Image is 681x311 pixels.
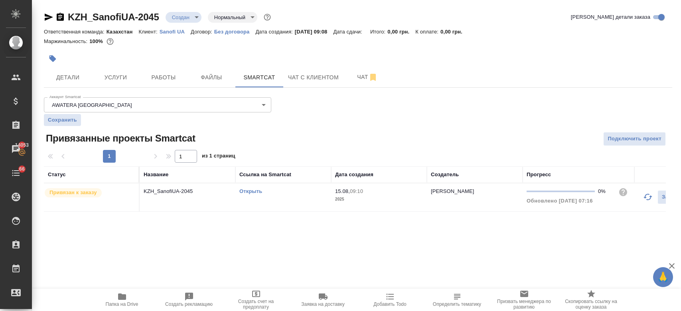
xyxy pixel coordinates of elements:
p: Казахстан [107,29,139,35]
p: Дата сдачи: [333,29,364,35]
button: 0 [105,36,115,47]
span: Работы [144,73,183,83]
span: Чат [348,72,387,82]
button: Скопировать ссылку [55,12,65,22]
a: Sanofi UA [160,28,191,35]
p: 09:10 [350,188,363,194]
span: Файлы [192,73,231,83]
div: AWATERA [GEOGRAPHIC_DATA] [44,97,271,112]
p: К оплате: [415,29,440,35]
p: Без договора [214,29,256,35]
p: 2025 [335,195,423,203]
span: Подключить проект [608,134,661,144]
span: Сохранить [48,116,77,124]
span: Обновлено [DATE] 07:16 [527,198,593,204]
p: 15.08, [335,188,350,194]
span: [PERSON_NAME] детали заказа [571,13,650,21]
p: Ответственная команда: [44,29,107,35]
span: из 1 страниц [202,151,235,163]
button: Подключить проект [603,132,666,146]
span: Детали [49,73,87,83]
button: Сохранить [44,114,81,126]
p: [DATE] 09:08 [295,29,334,35]
button: Добавить тэг [44,50,61,67]
div: Дата создания [335,171,373,179]
button: 🙏 [653,267,673,287]
a: KZH_SanofiUA-2045 [68,12,159,22]
span: Привязанные проекты Smartcat [44,132,195,145]
div: Создатель [431,171,459,179]
div: Прогресс [527,171,551,179]
div: Ссылка на Smartcat [239,171,291,179]
a: 66 [2,163,30,183]
svg: Отписаться [368,73,378,82]
p: Дата создания: [255,29,294,35]
p: Sanofi UA [160,29,191,35]
a: Без договора [214,28,256,35]
p: Клиент: [138,29,159,35]
p: Маржинальность: [44,38,89,44]
p: 100% [89,38,105,44]
span: 🙏 [656,269,670,285]
div: Создан [208,12,257,23]
p: Итого: [370,29,387,35]
p: Договор: [191,29,214,35]
p: 0,00 грн. [440,29,468,35]
a: Открыть [239,188,262,194]
button: Скопировать ссылку для ЯМессенджера [44,12,53,22]
div: Название [144,171,168,179]
a: 14053 [2,139,30,159]
p: [PERSON_NAME] [431,188,474,194]
span: Услуги [97,73,135,83]
button: AWATERA [GEOGRAPHIC_DATA] [49,102,134,108]
div: Создан [166,12,201,23]
button: Доп статусы указывают на важность/срочность заказа [262,12,272,22]
div: 0% [598,187,612,195]
p: Привязан к заказу [49,189,97,197]
span: Smartcat [240,73,278,83]
button: Нормальный [212,14,248,21]
div: Статус [48,171,66,179]
span: 14053 [10,141,34,149]
p: KZH_SanofiUA-2045 [144,187,231,195]
p: 0,00 грн. [387,29,415,35]
button: Обновить прогресс [638,187,657,207]
span: 66 [14,165,30,173]
span: Чат с клиентом [288,73,339,83]
button: Создан [170,14,192,21]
